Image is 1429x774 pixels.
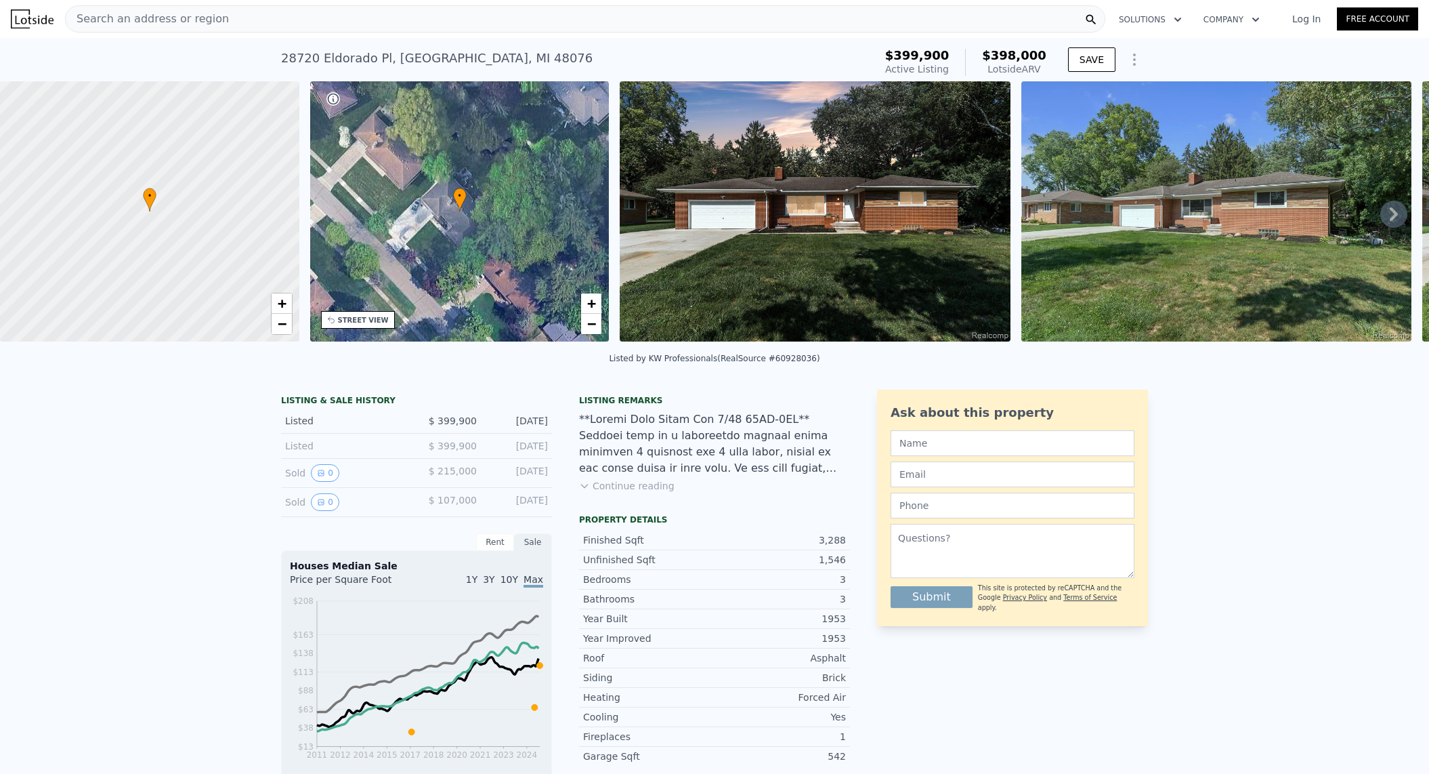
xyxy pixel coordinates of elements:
span: $ 215,000 [429,466,477,476]
tspan: $163 [293,630,314,640]
tspan: 2024 [517,750,538,760]
tspan: 2021 [470,750,491,760]
input: Email [891,462,1134,487]
span: + [587,295,596,312]
div: Heating [583,691,714,704]
span: Max [524,574,543,588]
div: Bathrooms [583,592,714,606]
div: Brick [714,671,846,685]
div: 542 [714,750,846,763]
a: Log In [1276,12,1337,26]
a: Privacy Policy [1003,594,1047,601]
div: STREET VIEW [338,315,389,325]
button: View historical data [311,464,339,482]
div: Listed by KW Professionals (RealSource #60928036) [609,354,819,363]
div: 1953 [714,612,846,626]
tspan: $13 [298,742,314,752]
span: − [277,315,286,332]
tspan: 2015 [377,750,398,760]
span: Active Listing [885,64,949,75]
tspan: $63 [298,705,314,714]
tspan: $208 [293,596,314,606]
input: Name [891,430,1134,456]
div: 1,546 [714,553,846,567]
span: 10Y [500,574,518,585]
div: • [453,188,467,211]
div: 3 [714,592,846,606]
tspan: 2018 [423,750,444,760]
a: Zoom out [272,314,292,334]
img: Sale: 167464681 Parcel: 59813179 [1021,81,1412,342]
div: Sale [514,533,552,551]
div: Garage Sqft [583,750,714,763]
div: **Loremi Dolo Sitam Con 7/48 65AD-0EL** Seddoei temp in u laboreetdo magnaal enima minimven 4 qui... [579,411,850,476]
tspan: 2011 [307,750,328,760]
a: Zoom in [272,293,292,314]
div: Price per Square Foot [290,573,417,594]
span: 1Y [466,574,477,585]
div: 3,288 [714,533,846,547]
span: $ 107,000 [429,495,477,506]
span: − [587,315,596,332]
div: Cooling [583,710,714,724]
div: Year Built [583,612,714,626]
span: • [453,190,467,202]
tspan: $113 [293,668,314,677]
div: Yes [714,710,846,724]
div: 1 [714,730,846,744]
div: [DATE] [488,464,548,482]
div: 1953 [714,632,846,645]
span: Search an address or region [66,11,229,27]
div: Forced Air [714,691,846,704]
img: Lotside [11,9,54,28]
img: Sale: 167464681 Parcel: 59813179 [620,81,1010,342]
div: Lotside ARV [982,62,1046,76]
div: Finished Sqft [583,533,714,547]
span: $ 399,900 [429,415,477,426]
div: Year Improved [583,632,714,645]
div: Bedrooms [583,573,714,586]
tspan: 2014 [354,750,375,760]
span: 3Y [483,574,494,585]
button: Show Options [1121,46,1148,73]
div: Ask about this property [891,403,1134,422]
div: Roof [583,651,714,665]
a: Zoom in [581,293,601,314]
a: Free Account [1337,7,1418,30]
span: + [277,295,286,312]
div: LISTING & SALE HISTORY [281,395,552,409]
div: Listed [285,414,406,428]
span: • [143,190,156,202]
div: Siding [583,671,714,685]
input: Phone [891,493,1134,518]
div: Property details [579,514,850,525]
div: [DATE] [488,493,548,511]
span: $ 399,900 [429,441,477,451]
tspan: 2017 [400,750,421,760]
div: Rent [476,533,514,551]
div: Sold [285,493,406,511]
div: Fireplaces [583,730,714,744]
div: • [143,188,156,211]
tspan: $138 [293,649,314,658]
tspan: $38 [298,723,314,733]
button: View historical data [311,493,339,511]
div: [DATE] [488,414,548,428]
button: Submit [891,586,973,608]
span: $399,900 [885,48,950,62]
div: [DATE] [488,439,548,453]
tspan: 2023 [493,750,514,760]
div: 3 [714,573,846,586]
button: Continue reading [579,479,675,493]
div: Asphalt [714,651,846,665]
div: This site is protected by reCAPTCHA and the Google and apply. [978,584,1134,613]
a: Terms of Service [1063,594,1117,601]
button: SAVE [1068,47,1115,72]
tspan: 2012 [330,750,351,760]
button: Company [1193,7,1271,32]
div: Listed [285,439,406,453]
button: Solutions [1108,7,1193,32]
div: Unfinished Sqft [583,553,714,567]
tspan: $88 [298,686,314,695]
a: Zoom out [581,314,601,334]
